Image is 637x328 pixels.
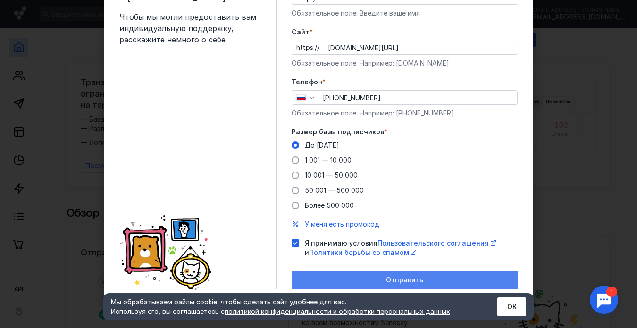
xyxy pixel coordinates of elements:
[225,307,450,315] a: политикой конфиденциальности и обработки персональных данных
[386,276,423,284] span: Отправить
[305,201,354,209] span: Более 500 000
[497,297,526,316] button: ОК
[305,156,352,164] span: 1 001 — 10 000
[309,248,409,256] span: Политики борьбы со спамом
[377,239,489,247] span: Пользовательского соглашения
[305,141,339,149] span: До [DATE]
[292,108,518,118] div: Обязательное поле. Например: [PHONE_NUMBER]
[292,127,384,137] span: Размер базы подписчиков
[377,239,496,247] a: Пользовательского соглашения
[292,77,322,87] span: Телефон
[305,220,379,228] span: У меня есть промокод
[119,11,261,45] span: Чтобы мы могли предоставить вам индивидуальную поддержку, расскажите немного о себе
[292,8,518,18] div: Обязательное поле. Введите ваше имя
[305,238,518,257] span: Я принимаю условия и
[292,58,518,68] div: Обязательное поле. Например: [DOMAIN_NAME]
[21,6,32,16] div: 1
[309,248,416,256] a: Политики борьбы со спамом
[292,271,518,289] button: Отправить
[292,27,310,37] span: Cайт
[305,220,379,229] button: У меня есть промокод
[305,171,358,179] span: 10 001 — 50 000
[305,186,364,194] span: 50 001 — 500 000
[111,297,474,316] div: Мы обрабатываем файлы cookie, чтобы сделать сайт удобнее для вас. Используя его, вы соглашаетесь c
